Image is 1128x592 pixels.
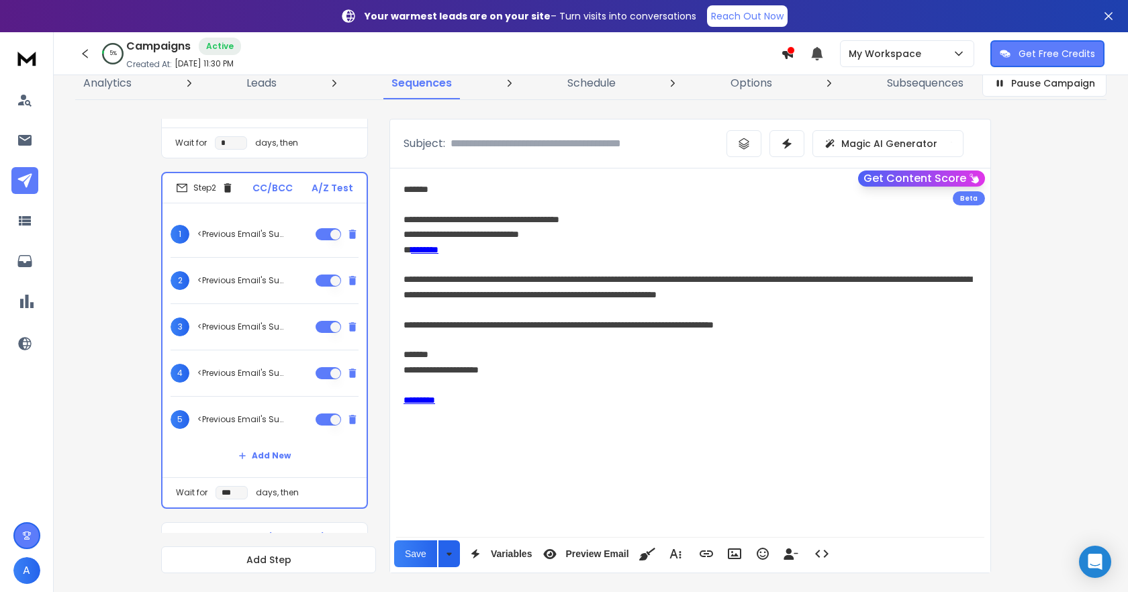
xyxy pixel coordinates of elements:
[161,546,376,573] button: Add Step
[197,368,283,379] p: <Previous Email's Subject>
[171,410,189,429] span: 5
[13,557,40,584] button: A
[365,9,551,23] strong: Your warmest leads are on your site
[312,181,353,195] p: A/Z Test
[383,67,460,99] a: Sequences
[199,38,241,55] div: Active
[238,67,285,99] a: Leads
[722,67,780,99] a: Options
[256,487,299,498] p: days, then
[175,58,234,69] p: [DATE] 11:30 PM
[175,532,233,544] div: Step 3
[197,322,283,332] p: <Previous Email's Subject>
[537,540,631,567] button: Preview Email
[722,540,747,567] button: Insert Image (⌘P)
[171,364,189,383] span: 4
[252,531,293,544] p: CC/BCC
[13,46,40,70] img: logo
[176,487,207,498] p: Wait for
[312,531,354,544] p: A/Z Test
[707,5,788,27] a: Reach Out Now
[750,540,775,567] button: Emoticons
[849,47,927,60] p: My Workspace
[197,275,283,286] p: <Previous Email's Subject>
[711,9,784,23] p: Reach Out Now
[887,75,963,91] p: Subsequences
[1079,546,1111,578] div: Open Intercom Messenger
[126,59,172,70] p: Created At:
[778,540,804,567] button: Insert Unsubscribe Link
[75,67,140,99] a: Analytics
[246,75,277,91] p: Leads
[126,38,191,54] h1: Campaigns
[228,442,301,469] button: Add New
[663,540,688,567] button: More Text
[809,540,835,567] button: Code View
[391,75,452,91] p: Sequences
[365,9,696,23] p: – Turn visits into conversations
[404,136,445,152] p: Subject:
[567,75,616,91] p: Schedule
[83,75,132,91] p: Analytics
[394,540,437,567] button: Save
[161,172,368,509] li: Step2CC/BCCA/Z Test1<Previous Email's Subject>2<Previous Email's Subject>3<Previous Email's Subje...
[176,182,234,194] div: Step 2
[171,271,189,290] span: 2
[175,138,207,148] p: Wait for
[255,138,298,148] p: days, then
[109,50,117,58] p: 5 %
[171,317,189,336] span: 3
[858,170,985,187] button: Get Content Score
[879,67,972,99] a: Subsequences
[812,130,963,157] button: Magic AI Generator
[990,40,1104,67] button: Get Free Credits
[841,137,937,150] p: Magic AI Generator
[463,540,535,567] button: Variables
[694,540,719,567] button: Insert Link (⌘K)
[559,67,624,99] a: Schedule
[731,75,772,91] p: Options
[953,191,985,205] div: Beta
[563,548,631,560] span: Preview Email
[171,225,189,244] span: 1
[634,540,660,567] button: Clean HTML
[488,548,535,560] span: Variables
[197,229,283,240] p: <Previous Email's Subject>
[252,181,293,195] p: CC/BCC
[197,414,283,425] p: <Previous Email's Subject>
[982,70,1107,97] button: Pause Campaign
[1019,47,1095,60] p: Get Free Credits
